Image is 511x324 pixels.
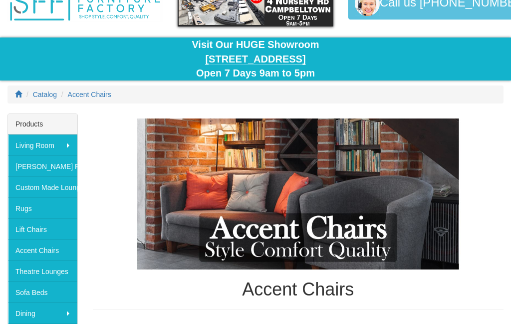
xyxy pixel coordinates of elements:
[8,302,77,323] a: Dining
[8,197,77,218] a: Rugs
[8,239,77,260] a: Accent Chairs
[8,176,77,197] a: Custom Made Lounges
[7,37,504,80] div: Visit Our HUGE Showroom Open 7 Days 9am to 5pm
[8,281,77,302] a: Sofa Beds
[68,90,111,98] a: Accent Chairs
[93,279,504,299] h1: Accent Chairs
[93,118,504,269] img: Accent Chairs
[8,114,77,134] div: Products
[8,155,77,176] a: [PERSON_NAME] Furniture
[33,90,57,98] a: Catalog
[8,134,77,155] a: Living Room
[8,260,77,281] a: Theatre Lounges
[8,218,77,239] a: Lift Chairs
